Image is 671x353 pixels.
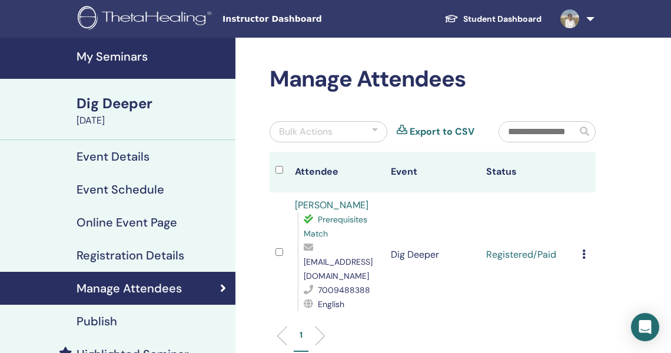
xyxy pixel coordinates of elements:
[300,329,303,341] p: 1
[304,257,373,281] span: [EMAIL_ADDRESS][DOMAIN_NAME]
[78,6,215,32] img: logo.png
[385,152,481,192] th: Event
[77,314,117,328] h4: Publish
[77,94,228,114] div: Dig Deeper
[631,313,659,341] div: Open Intercom Messenger
[318,299,344,309] span: English
[295,199,368,211] a: [PERSON_NAME]
[435,8,551,30] a: Student Dashboard
[385,192,481,317] td: Dig Deeper
[77,149,150,164] h4: Event Details
[69,94,235,128] a: Dig Deeper[DATE]
[560,9,579,28] img: default.jpg
[480,152,576,192] th: Status
[77,215,177,229] h4: Online Event Page
[270,66,596,93] h2: Manage Attendees
[77,248,184,262] h4: Registration Details
[222,13,399,25] span: Instructor Dashboard
[77,182,164,197] h4: Event Schedule
[279,125,333,139] div: Bulk Actions
[77,114,228,128] div: [DATE]
[304,214,367,239] span: Prerequisites Match
[77,49,228,64] h4: My Seminars
[410,125,474,139] a: Export to CSV
[444,14,459,24] img: graduation-cap-white.svg
[77,281,182,295] h4: Manage Attendees
[318,285,370,295] span: 7009488388
[289,152,385,192] th: Attendee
